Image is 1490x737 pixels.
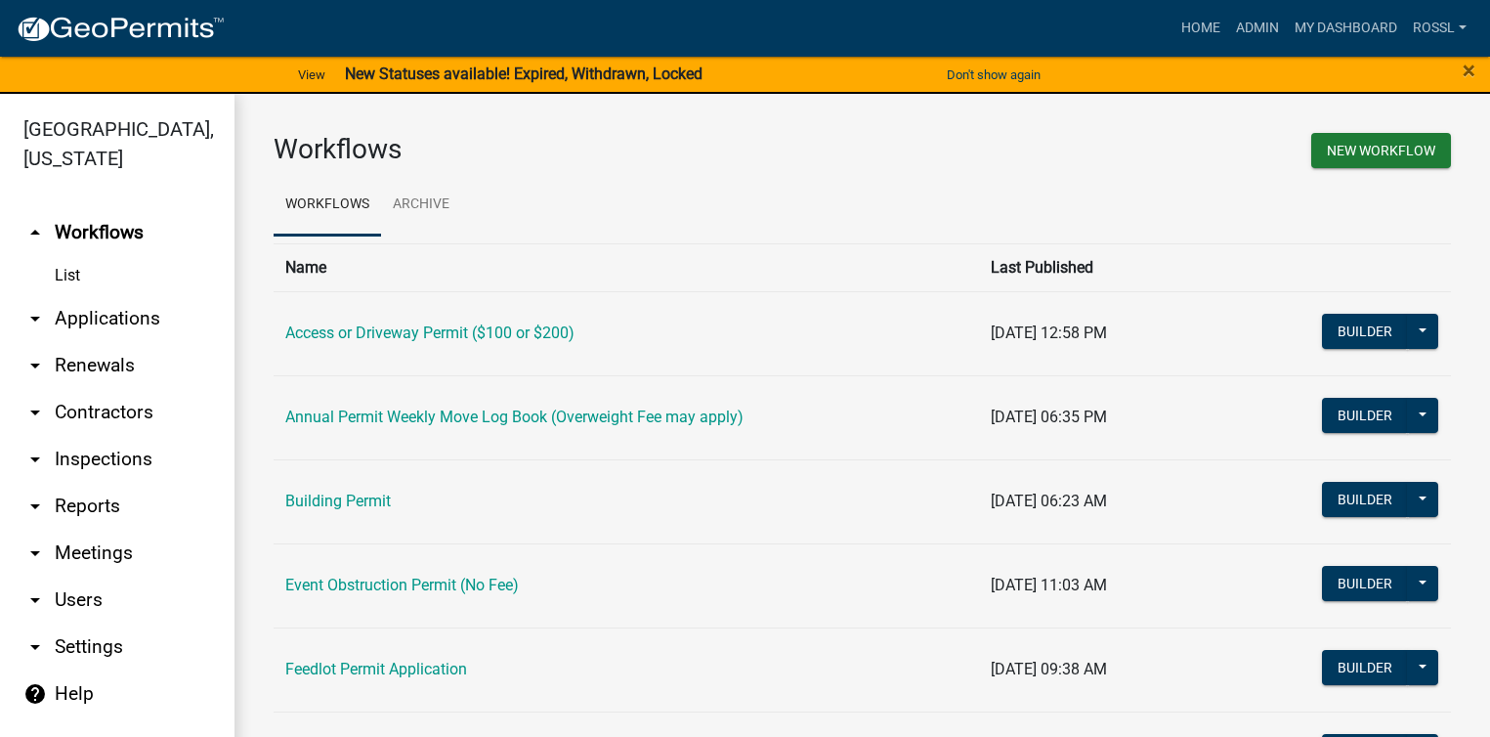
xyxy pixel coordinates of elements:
[23,401,47,424] i: arrow_drop_down
[939,59,1048,91] button: Don't show again
[1311,133,1451,168] button: New Workflow
[1173,10,1228,47] a: Home
[23,635,47,659] i: arrow_drop_down
[1322,398,1408,433] button: Builder
[991,408,1107,426] span: [DATE] 06:35 PM
[1405,10,1474,47] a: RossL
[285,408,744,426] a: Annual Permit Weekly Move Log Book (Overweight Fee may apply)
[991,324,1107,342] span: [DATE] 12:58 PM
[23,448,47,471] i: arrow_drop_down
[345,65,702,83] strong: New Statuses available! Expired, Withdrawn, Locked
[285,576,519,594] a: Event Obstruction Permit (No Fee)
[23,682,47,706] i: help
[274,133,848,166] h3: Workflows
[285,324,575,342] a: Access or Driveway Permit ($100 or $200)
[1463,57,1475,84] span: ×
[1322,314,1408,349] button: Builder
[1322,650,1408,685] button: Builder
[274,243,979,291] th: Name
[1463,59,1475,82] button: Close
[1228,10,1287,47] a: Admin
[23,221,47,244] i: arrow_drop_up
[1322,482,1408,517] button: Builder
[285,492,391,510] a: Building Permit
[991,492,1107,510] span: [DATE] 06:23 AM
[991,660,1107,678] span: [DATE] 09:38 AM
[274,174,381,237] a: Workflows
[991,576,1107,594] span: [DATE] 11:03 AM
[285,660,467,678] a: Feedlot Permit Application
[23,307,47,330] i: arrow_drop_down
[1287,10,1405,47] a: My Dashboard
[23,588,47,612] i: arrow_drop_down
[381,174,461,237] a: Archive
[1322,566,1408,601] button: Builder
[979,243,1281,291] th: Last Published
[23,542,47,565] i: arrow_drop_down
[290,59,333,91] a: View
[23,354,47,377] i: arrow_drop_down
[23,495,47,518] i: arrow_drop_down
